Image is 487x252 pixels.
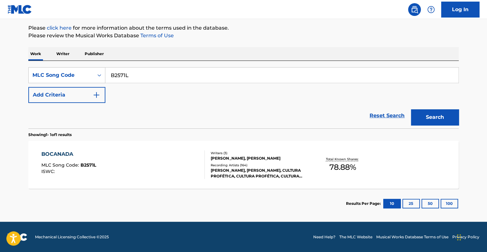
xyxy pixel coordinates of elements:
[441,199,458,208] button: 100
[28,24,459,32] p: Please for more information about the terms used in the database.
[411,109,459,125] button: Search
[211,168,307,179] div: [PERSON_NAME], [PERSON_NAME], CULTURA PROFÉTICA, CULTURA PROFÉTICA, CULTURA PROFÉTICA
[28,67,459,128] form: Search Form
[47,25,72,31] a: click here
[139,32,174,39] a: Terms of Use
[457,228,461,247] div: Drag
[211,155,307,161] div: [PERSON_NAME], [PERSON_NAME]
[32,71,90,79] div: MLC Song Code
[54,47,71,61] p: Writer
[383,199,401,208] button: 10
[441,2,479,18] a: Log In
[329,162,356,173] span: 78.88 %
[211,163,307,168] div: Recording Artists ( 164 )
[411,6,418,13] img: search
[427,6,435,13] img: help
[28,87,105,103] button: Add Criteria
[41,169,56,174] span: ISWC :
[313,234,335,240] a: Need Help?
[8,5,32,14] img: MLC Logo
[402,199,420,208] button: 25
[425,3,437,16] div: Help
[83,47,106,61] p: Publisher
[452,234,479,240] a: Privacy Policy
[346,201,382,206] p: Results Per Page:
[339,234,372,240] a: The MLC Website
[81,162,96,168] span: B2571L
[41,162,81,168] span: MLC Song Code :
[408,3,421,16] a: Public Search
[35,234,109,240] span: Mechanical Licensing Collective © 2025
[8,233,27,241] img: logo
[421,199,439,208] button: 50
[326,157,360,162] p: Total Known Shares:
[455,221,487,252] iframe: Chat Widget
[41,150,96,158] div: BOCANADA
[28,32,459,40] p: Please review the Musical Works Database
[28,132,72,138] p: Showing 1 - 1 of 1 results
[28,141,459,189] a: BOCANADAMLC Song Code:B2571LISWC:Writers (3)[PERSON_NAME], [PERSON_NAME]Recording Artists (164)[P...
[28,47,43,61] p: Work
[211,151,307,155] div: Writers ( 3 )
[376,234,448,240] a: Musical Works Database Terms of Use
[93,91,100,99] img: 9d2ae6d4665cec9f34b9.svg
[366,109,408,123] a: Reset Search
